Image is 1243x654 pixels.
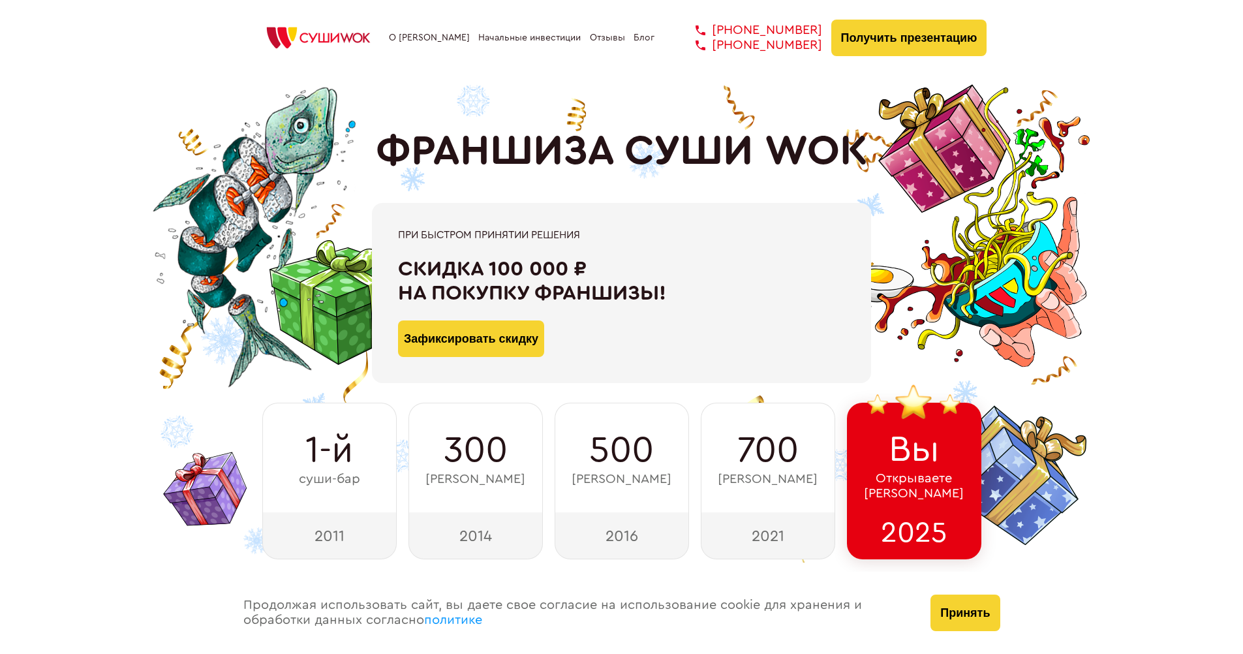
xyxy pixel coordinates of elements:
a: Блог [634,33,654,43]
button: Зафиксировать скидку [398,320,544,357]
a: [PHONE_NUMBER] [676,23,822,38]
a: политике [424,614,482,627]
a: Отзывы [590,33,625,43]
img: СУШИWOK [256,23,380,52]
span: суши-бар [299,472,360,487]
div: 2025 [847,512,981,559]
span: 500 [589,429,654,471]
div: 2016 [555,512,689,559]
span: Открываете [PERSON_NAME] [864,471,964,501]
span: Вы [889,429,940,471]
span: [PERSON_NAME] [572,472,671,487]
span: [PERSON_NAME] [425,472,525,487]
div: 2014 [408,512,543,559]
button: Получить презентацию [831,20,987,56]
div: 2011 [262,512,397,559]
div: Продолжая использовать сайт, вы даете свое согласие на использование cookie для хранения и обрабо... [230,572,918,654]
div: 2021 [701,512,835,559]
span: 1-й [305,429,353,471]
span: 300 [444,429,508,471]
button: Принять [930,595,1000,631]
span: 700 [737,429,799,471]
a: Начальные инвестиции [478,33,581,43]
h1: ФРАНШИЗА СУШИ WOK [376,127,868,176]
a: О [PERSON_NAME] [389,33,470,43]
span: [PERSON_NAME] [718,472,818,487]
div: Скидка 100 000 ₽ на покупку франшизы! [398,257,845,305]
div: При быстром принятии решения [398,229,845,241]
a: [PHONE_NUMBER] [676,38,822,53]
